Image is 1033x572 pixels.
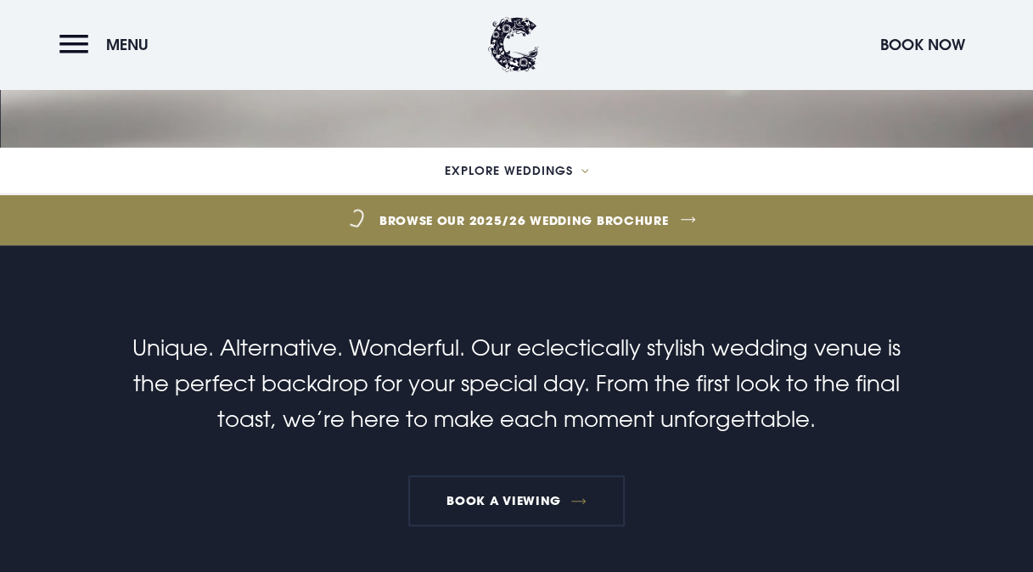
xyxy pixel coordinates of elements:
[408,475,626,526] a: Book a viewing
[112,330,920,437] p: Unique. Alternative. Wonderful. Our eclectically stylish wedding venue is the perfect backdrop fo...
[445,165,573,177] span: Explore Weddings
[488,17,539,72] img: Clandeboye Lodge
[872,26,974,63] button: Book Now
[106,35,149,54] span: Menu
[59,26,157,63] button: Menu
